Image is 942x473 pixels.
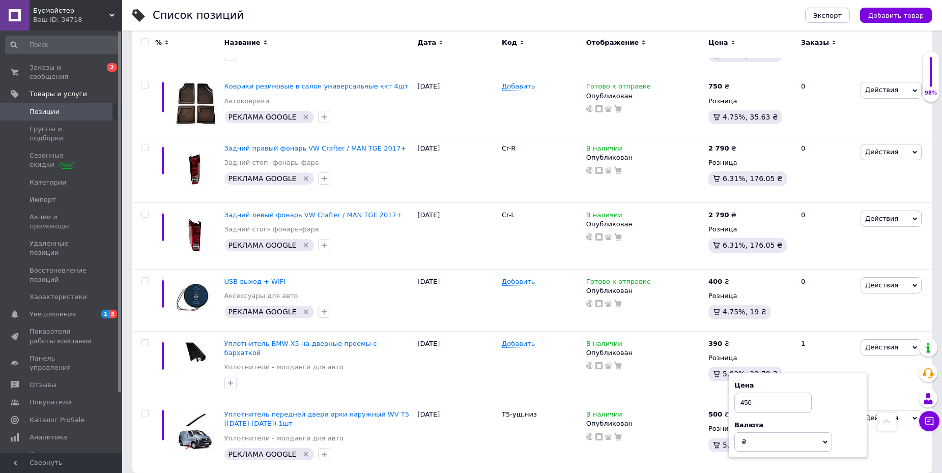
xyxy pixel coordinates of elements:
[708,410,729,419] div: ₴
[865,215,898,222] span: Действия
[224,434,344,443] a: Уплотнители - молдинги для авто
[795,136,858,203] div: 0
[415,331,499,402] div: [DATE]
[586,410,622,421] span: В наличии
[502,82,535,91] span: Добавить
[708,277,729,286] div: ₴
[30,178,67,187] span: Категории
[302,113,310,121] svg: Удалить метку
[30,450,94,468] span: Инструменты вебмастера и SEO
[101,310,109,318] span: 1
[723,370,778,378] span: 5.82%, 22.70 ₴
[795,331,858,402] div: 1
[723,441,778,449] span: 5.82%, 29.10 ₴
[30,239,94,257] span: Удаленные позиции
[177,211,215,261] img: Задний левый фонарь VW Crafter / MAN TGE 2017+
[586,153,703,162] div: Опубликован
[5,36,120,54] input: Поиск
[586,220,703,229] div: Опубликован
[30,327,94,345] span: Показатели работы компании
[586,82,651,93] span: Готово к отправке
[586,211,622,222] span: В наличии
[708,144,736,153] div: ₴
[30,398,71,407] span: Покупатели
[708,97,792,106] div: Розница
[302,174,310,183] svg: Удалить метку
[805,8,850,23] button: Экспорт
[860,8,932,23] button: Добавить товар
[30,416,84,425] span: Каталог ProSale
[30,292,87,302] span: Характеристики
[795,203,858,270] div: 0
[173,82,219,128] img: Коврики резиновые в салон универсальные ккт 4шт
[224,211,402,219] a: Задний левый фонарь VW Crafter / MAN TGE 2017+
[30,107,60,116] span: Позиции
[224,158,319,167] a: Задний стоп- фонарь-фара
[417,38,436,47] span: Дата
[224,340,377,357] a: Уплотнитель BMW Х5 на дверные проемы с бархаткой
[415,270,499,332] div: [DATE]
[865,148,898,156] span: Действия
[502,211,515,219] span: Cr-L
[224,410,409,427] a: Уплотнитель передней двери арки наружный WV T5 ([DATE]-[DATE]) 1шт
[415,74,499,136] div: [DATE]
[224,291,298,301] a: Аксессуары для авто
[708,38,728,47] span: Цена
[708,144,729,152] b: 2 790
[586,348,703,358] div: Опубликован
[708,158,792,167] div: Розница
[173,410,219,456] img: Уплотнитель передней двери арки наружный WV T5 (2003-2015) 1шт
[302,450,310,458] svg: Удалить метку
[586,419,703,428] div: Опубликован
[708,225,792,234] div: Розница
[229,450,297,458] span: РЕКЛАМА GOOGLE
[923,90,939,97] div: 98%
[502,38,517,47] span: Код
[708,211,736,220] div: ₴
[155,38,162,47] span: %
[224,97,270,106] a: Автоковрики
[708,82,722,90] b: 750
[415,402,499,473] div: [DATE]
[813,12,842,19] span: Экспорт
[229,308,297,316] span: РЕКЛАМА GOOGLE
[502,278,535,286] span: Добавить
[224,38,261,47] span: Название
[741,438,747,446] span: ₴
[586,278,651,288] span: Готово к отправке
[865,343,898,351] span: Действия
[224,144,407,152] a: Задний правый фонарь VW Crafter / MAN TGE 2017+
[229,241,297,249] span: РЕКЛАМА GOOGLE
[708,353,792,363] div: Розница
[224,225,319,234] a: Задний стоп- фонарь-фара
[177,144,215,195] img: Задний правый фонарь VW Crafter / MAN TGE 2017+
[415,136,499,203] div: [DATE]
[708,410,722,418] b: 500
[30,380,56,390] span: Отзывы
[708,340,722,347] b: 390
[868,12,924,19] span: Добавить товар
[723,113,778,121] span: 4.75%, 35.63 ₴
[302,241,310,249] svg: Удалить метку
[302,308,310,316] svg: Удалить метку
[30,125,94,143] span: Группы и подборки
[30,266,94,284] span: Восстановление позиций
[865,281,898,289] span: Действия
[224,363,344,372] a: Уплотнители - молдинги для авто
[153,10,244,21] div: Список позиций
[723,174,783,183] span: 6.31%, 176.05 ₴
[30,90,87,99] span: Товары и услуги
[586,286,703,295] div: Опубликован
[33,6,109,15] span: Бусмайстер
[229,113,297,121] span: РЕКЛАМА GOOGLE
[33,15,122,24] div: Ваш ID: 34718
[173,339,219,374] img: Уплотнитель BMW Х5 на дверные проемы с бархаткой
[229,174,297,183] span: РЕКЛАМА GOOGLE
[708,278,722,285] b: 400
[224,278,286,285] a: USB выход + WIFI
[30,310,76,319] span: Уведомления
